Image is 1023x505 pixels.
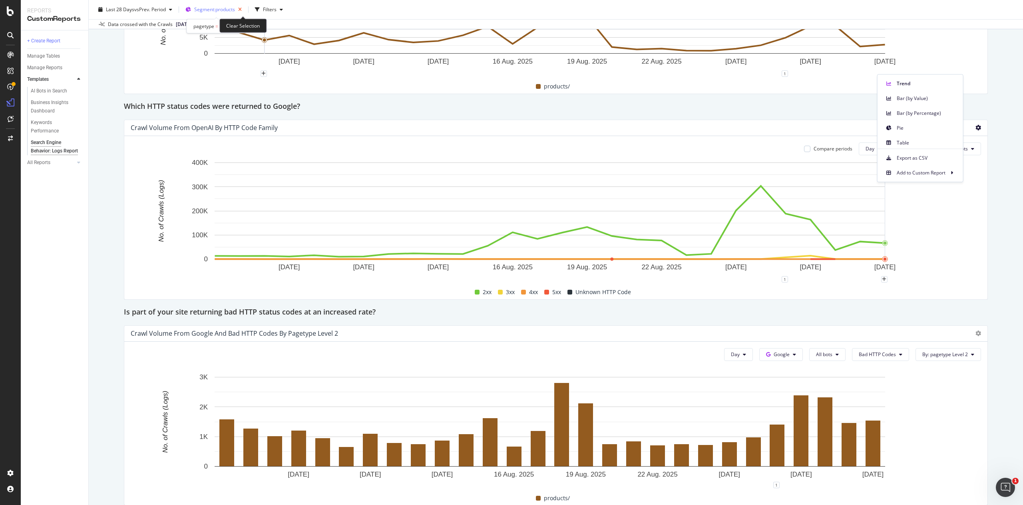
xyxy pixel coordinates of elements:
[95,3,175,16] button: Last 28 DaysvsPrev. Period
[192,183,208,190] text: 300K
[641,58,681,65] text: 22 Aug. 2025
[428,58,449,65] text: [DATE]
[31,87,83,95] a: AI Bots in Search
[27,6,82,14] div: Reports
[575,287,631,297] span: Unknown HTTP Code
[881,276,888,283] div: plus
[816,351,832,358] span: All bots
[157,180,165,242] text: No. of Crawls (Logs)
[27,158,75,167] a: All Reports
[800,58,821,65] text: [DATE]
[544,493,570,503] span: products/
[852,348,909,361] button: Bad HTTP Codes
[204,255,208,263] text: 0
[897,169,945,176] span: Add to Custom Report
[27,14,82,24] div: CustomReports
[27,64,83,72] a: Manage Reports
[996,478,1015,497] iframe: Intercom live chat
[199,373,208,381] text: 3K
[718,471,740,478] text: [DATE]
[124,306,376,319] h2: Is part of your site returning bad HTTP status codes at an increased rate?
[31,138,78,155] div: Search Engine Behavior: Logs Report
[31,118,83,135] a: Keywords Performance
[134,6,166,13] span: vs Prev. Period
[27,37,60,45] div: + Create Report
[193,23,214,30] span: pagetype
[897,139,957,146] span: Table
[724,348,753,361] button: Day
[1012,478,1019,484] span: 1
[774,351,790,358] span: Google
[897,124,957,132] span: Pie
[428,263,449,271] text: [DATE]
[566,471,606,478] text: 19 Aug. 2025
[131,373,969,485] svg: A chart.
[263,6,277,13] div: Filters
[544,82,570,91] span: products/
[106,6,134,13] span: Last 28 Days
[27,52,60,60] div: Manage Tables
[288,471,309,478] text: [DATE]
[567,263,607,271] text: 19 Aug. 2025
[279,263,300,271] text: [DATE]
[192,159,208,166] text: 400K
[432,471,453,478] text: [DATE]
[916,348,981,361] button: By: pagetype Level 2
[862,471,884,478] text: [DATE]
[637,471,677,478] text: 22 Aug. 2025
[725,263,747,271] text: [DATE]
[199,34,208,41] text: 5K
[27,75,49,84] div: Templates
[529,287,538,297] span: 4xx
[192,231,208,239] text: 100K
[27,52,83,60] a: Manage Tables
[215,23,218,30] span: =
[725,58,747,65] text: [DATE]
[194,6,235,13] span: Segment: products
[31,138,83,155] a: Search Engine Behavior: Logs Report
[790,471,812,478] text: [DATE]
[859,142,888,155] button: Day
[27,75,75,84] a: Templates
[874,58,896,65] text: [DATE]
[182,3,245,16] button: Segment:products
[31,87,67,95] div: AI Bots in Search
[31,98,77,115] div: Business Insights Dashboard
[124,120,988,300] div: Crawl Volume from OpenAI by HTTP Code FamilyCompare periodsDayOpenAIAll botsA chart.12xx3xx4xx5xx...
[800,263,821,271] text: [DATE]
[809,348,846,361] button: All bots
[641,263,681,271] text: 22 Aug. 2025
[131,329,338,337] div: Crawl Volume from Google and Bad HTTP Codes by pagetype Level 2
[897,80,957,87] span: Trend
[31,98,83,115] a: Business Insights Dashboard
[759,348,803,361] button: Google
[124,306,988,319] div: Is part of your site returning bad HTTP status codes at an increased rate?
[252,3,286,16] button: Filters
[219,19,267,33] div: Clear Selection
[731,351,740,358] span: Day
[866,145,874,152] span: Day
[353,58,374,65] text: [DATE]
[131,158,969,279] svg: A chart.
[814,145,852,152] div: Compare periods
[27,158,50,167] div: All Reports
[204,463,208,470] text: 0
[199,403,208,411] text: 2K
[483,287,492,297] span: 2xx
[176,21,191,28] span: 2025 Aug. 26th
[161,391,169,453] text: No. of Crawls (Logs)
[493,263,533,271] text: 16 Aug. 2025
[922,351,968,358] span: By: pagetype Level 2
[192,207,208,215] text: 200K
[124,100,300,113] h2: Which HTTP status codes were returned to Google?
[353,263,374,271] text: [DATE]
[494,471,534,478] text: 16 Aug. 2025
[897,110,957,117] span: Bar (by Percentage)
[27,64,62,72] div: Manage Reports
[897,154,957,162] span: Export as CSV
[773,482,780,488] div: 1
[897,95,957,102] span: Bar (by Value)
[874,263,896,271] text: [DATE]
